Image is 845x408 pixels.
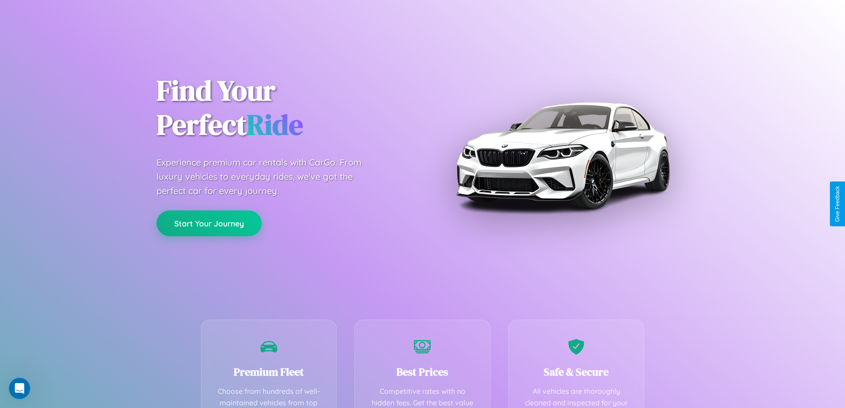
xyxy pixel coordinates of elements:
h1: Find Your Perfect [157,74,409,142]
h3: Best Prices [368,364,477,379]
p: Experience premium car rentals with CarGo. From luxury vehicles to everyday rides, we've got the ... [157,155,378,198]
span: Ride [247,105,303,144]
img: Premium BMW car rental vehicle [452,44,673,266]
button: Start Your Journey [157,210,262,236]
h3: Premium Fleet [215,364,323,379]
iframe: Intercom live chat [9,378,30,399]
div: Give Feedback [834,186,841,222]
h3: Safe & Secure [522,364,631,379]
